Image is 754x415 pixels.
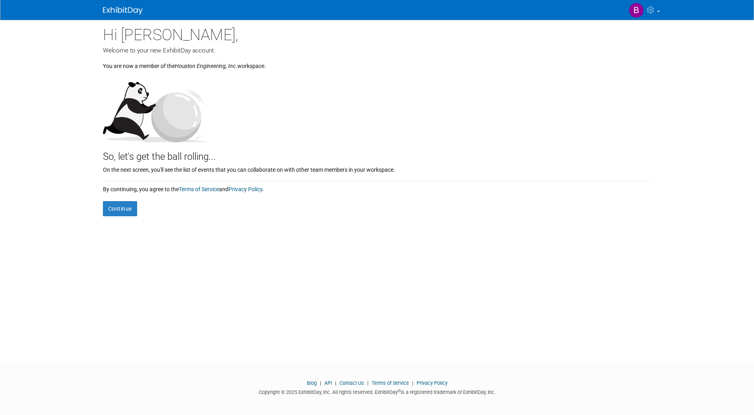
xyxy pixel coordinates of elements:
[103,142,651,164] div: So, let's get the ball rolling...
[103,164,651,174] div: On the next screen, you'll see the list of events that you can collaborate on with other team mem...
[103,181,651,193] div: By continuing, you agree to the and .
[103,46,651,55] div: Welcome to your new ExhibitDay account.
[410,380,415,386] span: |
[417,380,448,386] a: Privacy Policy
[103,201,137,216] button: Continue
[103,7,143,15] img: ExhibitDay
[175,63,237,69] i: Houston Engineering, Inc.
[333,380,338,386] span: |
[103,74,210,142] img: Let's get the ball rolling
[339,380,364,386] a: Contact Us
[629,3,644,18] img: Bonnie Marsaa
[372,380,409,386] a: Terms of Service
[318,380,323,386] span: |
[103,55,651,70] div: You are now a member of the workspace.
[307,380,317,386] a: Blog
[365,380,370,386] span: |
[324,380,332,386] a: API
[398,389,401,393] sup: ®
[179,186,219,192] a: Terms of Service
[229,186,262,192] a: Privacy Policy
[103,20,651,46] div: Hi [PERSON_NAME],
